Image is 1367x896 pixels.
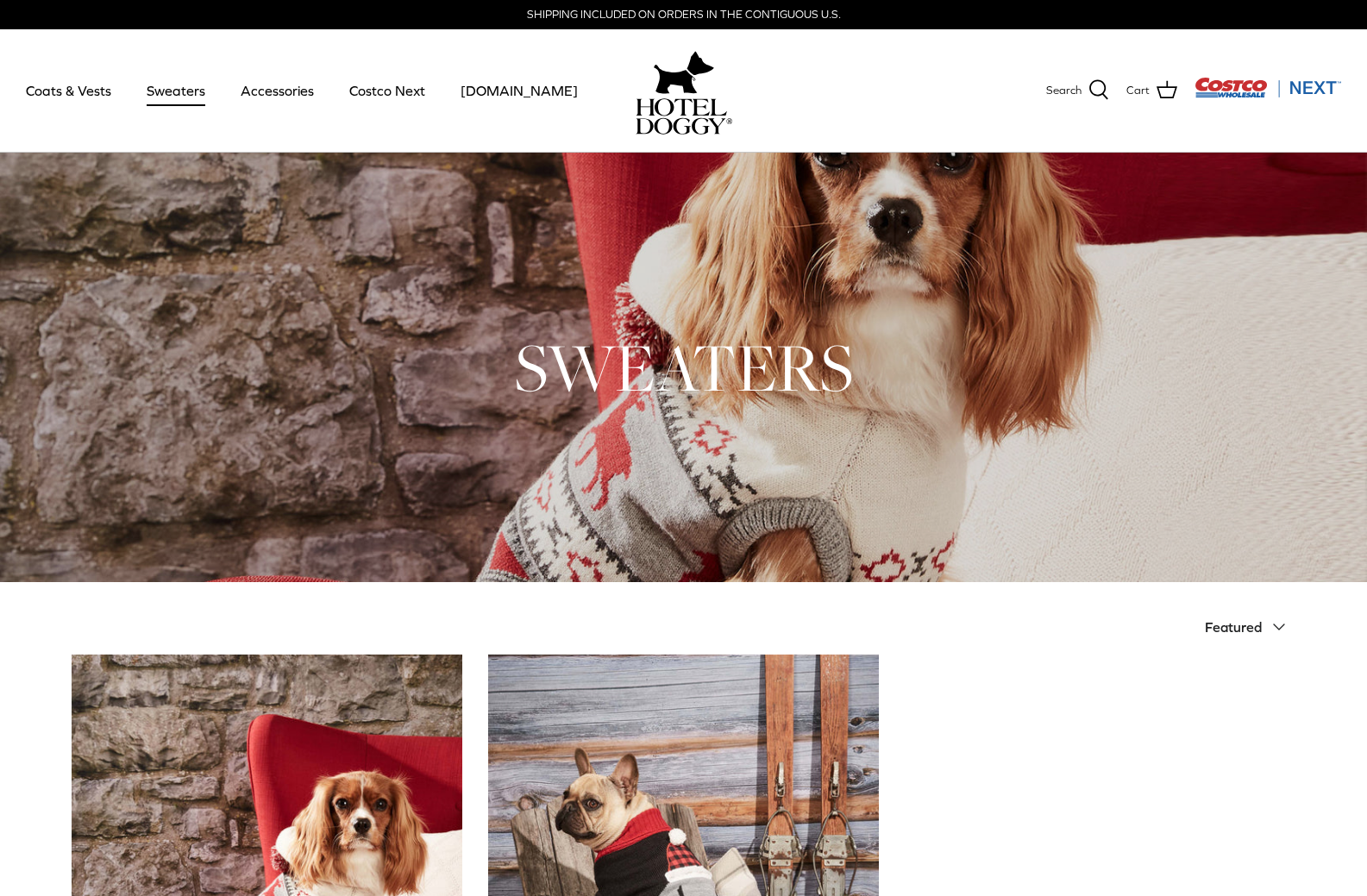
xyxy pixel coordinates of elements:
a: hoteldoggy.com hoteldoggycom [636,47,732,135]
a: Search [1046,79,1109,102]
img: Costco Next [1195,77,1341,98]
a: Coats & Vests [10,61,127,120]
span: Search [1046,82,1082,100]
span: Cart [1126,82,1150,100]
a: Visit Costco Next [1195,88,1341,101]
a: Sweaters [131,61,221,120]
img: hoteldoggycom [636,98,732,135]
a: Accessories [225,61,329,120]
img: hoteldoggy.com [654,47,714,98]
a: Costco Next [334,61,441,120]
span: Featured [1205,619,1262,635]
button: Featured [1205,608,1296,646]
a: Cart [1126,79,1177,102]
a: [DOMAIN_NAME] [445,61,593,120]
h1: SWEATERS [72,325,1296,410]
